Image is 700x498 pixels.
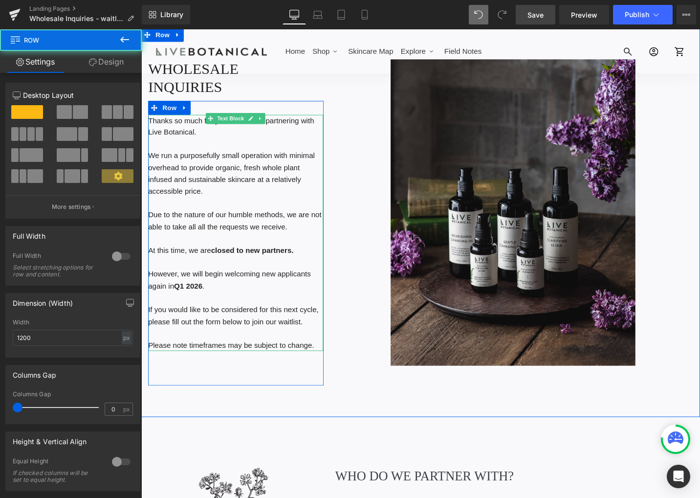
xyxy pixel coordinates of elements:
[571,10,597,20] span: Preview
[74,230,161,238] strong: closed to new partners.
[329,5,353,24] a: Tablet
[13,432,87,446] div: Height & Vertical Align
[625,11,649,19] span: Publish
[7,291,193,316] p: If you would like to be considered for this next cycle, please fill out the form below to join ou...
[142,5,190,24] a: New Library
[677,5,696,24] button: More
[79,89,111,100] span: Text Block
[71,51,142,73] a: Design
[13,226,45,240] div: Full Width
[469,5,488,24] button: Undo
[13,252,102,262] div: Full Width
[13,457,102,468] div: Equal Height
[52,203,91,211] p: More settings
[7,328,193,341] p: Please note timeframes may be subject to change.
[13,90,133,100] p: Desktop Layout
[20,76,40,91] span: Row
[160,10,183,19] span: Library
[306,5,329,24] a: Laptop
[13,330,133,346] input: auto
[7,128,193,178] p: We run a purposefully small operation with minimal overhead to provide organic, fresh whole plant...
[527,10,544,20] span: Save
[667,465,690,488] div: Open Intercom Messenger
[7,32,156,71] h1: wholesale inquiries
[7,91,193,115] p: Thanks so much for your interest in partnering with Live Botanical.
[40,76,52,91] a: Expand / Collapse
[7,253,193,278] p: However, we will begin welcoming new applicants again in .
[613,5,673,24] button: Publish
[559,5,609,24] a: Preview
[283,5,306,24] a: Desktop
[123,406,131,412] span: px
[13,365,56,379] div: Columns Gap
[29,15,123,23] span: Wholesale Inquiries - waitlist
[205,464,582,481] h1: WHO DO WE PARTNER WITH?
[13,294,73,307] div: Dimension (Width)
[13,470,101,483] div: If checked columns will be set to equal height.
[7,190,193,215] p: Due to the nature of our humble methods, we are not able to take all all the requests we receive.
[7,228,193,241] p: At this time, we are
[492,5,512,24] button: Redo
[35,268,65,276] strong: Q1 2026
[13,391,133,398] div: Columns Gap
[10,29,108,51] span: Row
[29,5,142,13] a: Landing Pages
[353,5,376,24] a: Mobile
[122,331,131,344] div: px
[6,195,140,218] button: More settings
[13,319,133,326] div: Width
[121,89,131,100] a: Expand / Collapse
[13,264,101,278] div: Select stretching options for row and content.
